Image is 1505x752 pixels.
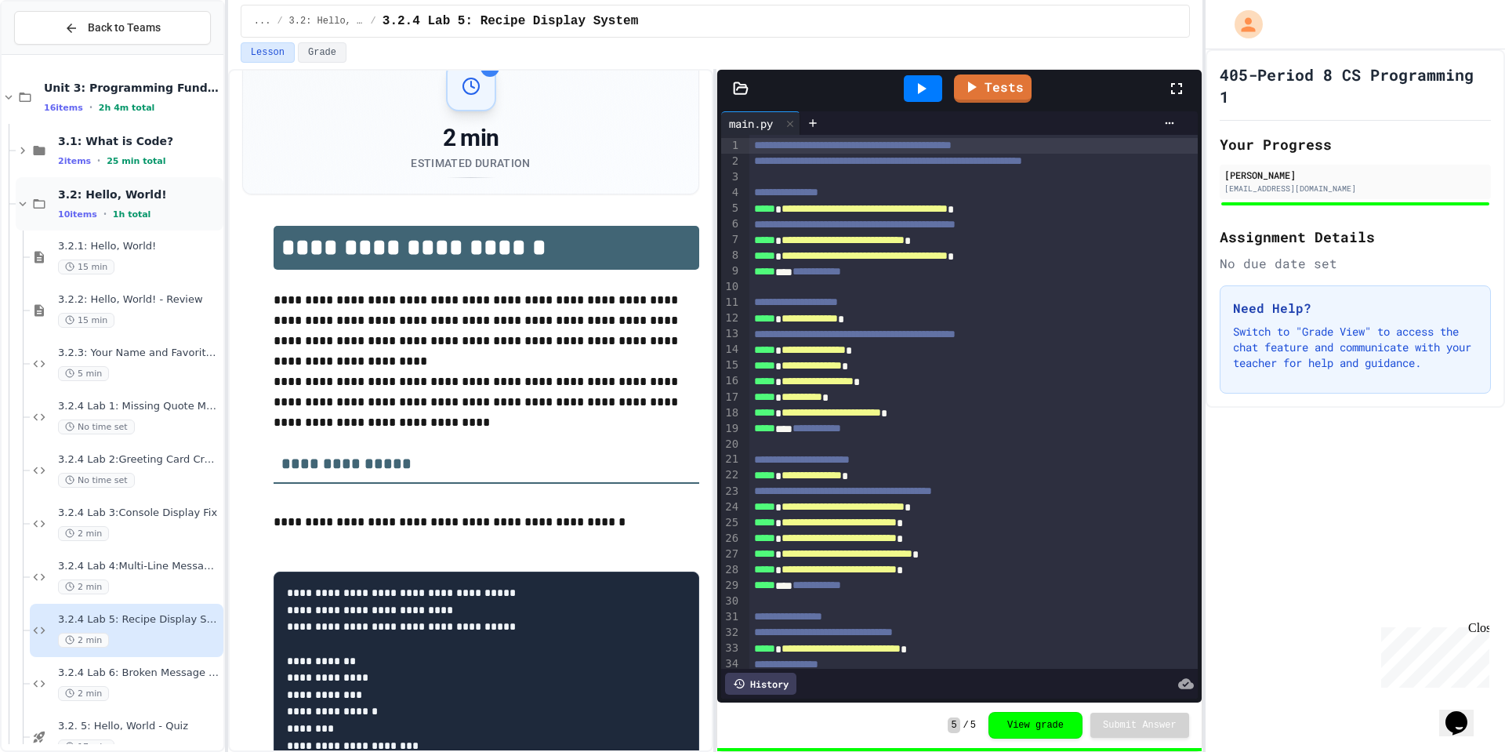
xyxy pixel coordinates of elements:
[721,609,741,625] div: 31
[721,625,741,641] div: 32
[6,6,108,100] div: Chat with us now!Close
[721,216,741,232] div: 6
[1375,621,1489,688] iframe: chat widget
[721,421,741,437] div: 19
[371,15,376,27] span: /
[103,208,107,220] span: •
[1224,168,1486,182] div: [PERSON_NAME]
[725,673,796,695] div: History
[58,134,220,148] span: 3.1: What is Code?
[963,719,969,732] span: /
[99,103,155,113] span: 2h 4m total
[58,209,97,220] span: 10 items
[58,400,220,413] span: 3.2.4 Lab 1: Missing Quote Marks
[721,656,741,672] div: 34
[58,453,220,467] span: 3.2.4 Lab 2:Greeting Card Creator
[721,138,741,154] div: 1
[58,686,109,701] span: 2 min
[58,187,220,202] span: 3.2: Hello, World!
[58,560,220,573] span: 3.2.4 Lab 4:Multi-Line Message Board
[970,719,976,732] span: 5
[721,342,741,358] div: 14
[721,467,741,483] div: 22
[721,185,741,201] div: 4
[58,347,220,360] span: 3.2.3: Your Name and Favorite Movie
[721,311,741,326] div: 12
[58,526,109,541] span: 2 min
[721,578,741,594] div: 29
[383,12,638,31] span: 3.2.4 Lab 5: Recipe Display System
[721,373,741,389] div: 16
[58,613,220,627] span: 3.2.4 Lab 5: Recipe Display System
[1233,299,1478,318] h3: Need Help?
[721,594,741,609] div: 30
[254,15,271,27] span: ...
[721,641,741,656] div: 33
[721,515,741,531] div: 25
[721,279,741,295] div: 10
[988,712,1083,739] button: View grade
[1233,324,1478,371] p: Switch to "Grade View" to access the chat feature and communicate with your teacher for help and ...
[58,293,220,307] span: 3.2.2: Hello, World! - Review
[721,232,741,248] div: 7
[44,103,83,113] span: 16 items
[721,111,800,135] div: main.py
[1220,133,1491,155] h2: Your Progress
[721,263,741,279] div: 9
[721,531,741,547] div: 26
[1103,719,1177,732] span: Submit Answer
[1224,183,1486,194] div: [EMAIL_ADDRESS][DOMAIN_NAME]
[14,11,211,45] button: Back to Teams
[721,248,741,263] div: 8
[721,201,741,216] div: 5
[721,295,741,311] div: 11
[721,154,741,169] div: 2
[721,437,741,452] div: 20
[721,562,741,578] div: 28
[1220,226,1491,248] h2: Assignment Details
[721,484,741,500] div: 23
[58,366,109,381] span: 5 min
[1218,6,1267,42] div: My Account
[1220,254,1491,273] div: No due date set
[411,155,530,171] div: Estimated Duration
[58,720,220,733] span: 3.2. 5: Hello, World - Quiz
[948,717,959,733] span: 5
[1439,689,1489,736] iframe: chat widget
[411,124,530,152] div: 2 min
[721,358,741,373] div: 15
[721,452,741,467] div: 21
[58,313,114,328] span: 15 min
[241,42,295,63] button: Lesson
[58,579,109,594] span: 2 min
[97,154,100,167] span: •
[289,15,364,27] span: 3.2: Hello, World!
[277,15,282,27] span: /
[58,260,114,274] span: 15 min
[1090,713,1189,738] button: Submit Answer
[107,156,165,166] span: 25 min total
[44,81,220,95] span: Unit 3: Programming Fundamentals
[113,209,151,220] span: 1h total
[89,101,92,114] span: •
[58,507,220,520] span: 3.2.4 Lab 3:Console Display Fix
[721,169,741,185] div: 3
[721,500,741,515] div: 24
[298,42,346,63] button: Grade
[88,20,161,36] span: Back to Teams
[58,156,91,166] span: 2 items
[58,240,220,253] span: 3.2.1: Hello, World!
[1220,64,1491,107] h1: 405-Period 8 CS Programming 1
[721,115,781,132] div: main.py
[721,326,741,342] div: 13
[58,473,135,488] span: No time set
[954,74,1032,103] a: Tests
[721,547,741,562] div: 27
[721,405,741,421] div: 18
[58,667,220,680] span: 3.2.4 Lab 6: Broken Message System
[721,390,741,405] div: 17
[58,633,109,648] span: 2 min
[58,420,135,434] span: No time set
